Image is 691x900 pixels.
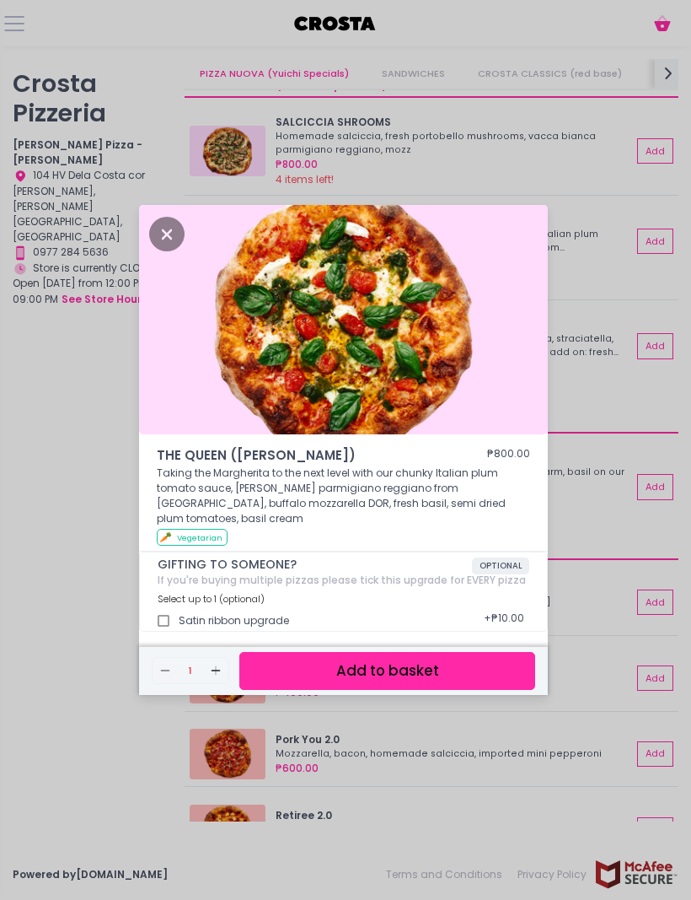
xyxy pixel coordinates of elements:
button: Close [149,225,185,240]
p: Taking the Margherita to the next level with our chunky Italian plum tomato sauce, [PERSON_NAME] ... [157,466,530,526]
button: Add to basket [239,652,535,690]
span: OPTIONAL [472,558,529,574]
span: Select up to 1 (optional) [158,592,265,606]
div: ₱800.00 [487,446,530,466]
span: Vegetarian [177,532,222,543]
img: THE QUEEN (Margherita) [139,205,548,434]
span: 🥕 [159,530,172,544]
span: GIFTING TO SOMEONE? [158,558,472,572]
div: If you're buying multiple pizzas please tick this upgrade for EVERY pizza [158,574,529,586]
span: THE QUEEN ([PERSON_NAME]) [157,446,437,466]
div: + ₱10.00 [479,606,529,636]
